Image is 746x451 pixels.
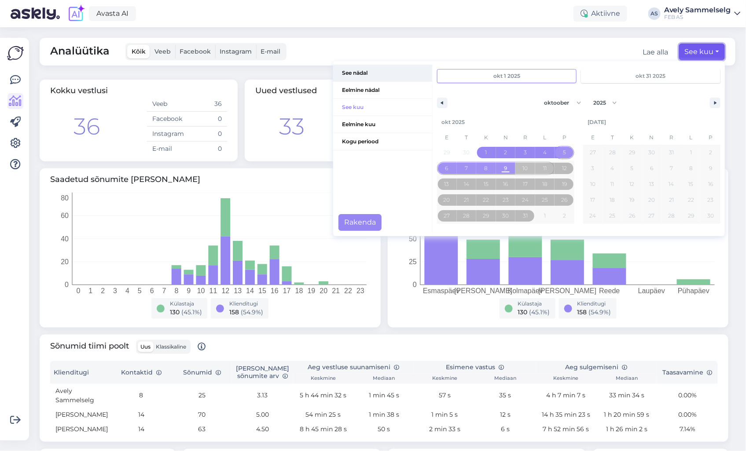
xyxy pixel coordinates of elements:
[476,192,496,208] button: 22
[465,160,468,176] span: 7
[61,258,69,266] tspan: 20
[515,160,535,176] button: 10
[50,361,111,384] th: Klienditugi
[437,160,457,176] button: 6
[444,208,450,224] span: 27
[701,208,720,224] button: 30
[356,287,364,295] tspan: 23
[333,133,432,150] span: Kogu periood
[583,160,603,176] button: 3
[664,7,731,14] div: Avely Sammelselg
[622,176,642,192] button: 12
[437,208,457,224] button: 27
[592,160,595,176] span: 3
[581,69,720,83] input: Continuous
[503,176,508,192] span: 16
[197,287,205,295] tspan: 10
[180,47,211,55] span: Facebook
[308,287,316,295] tspan: 19
[50,86,108,95] span: Kokku vestlusi
[622,160,642,176] button: 5
[333,65,432,82] button: See nädal
[125,287,129,295] tspan: 4
[484,176,489,192] span: 15
[515,131,535,145] span: R
[423,287,459,295] tspan: Esmaspäev
[657,407,718,422] td: 0.00%
[496,176,516,192] button: 16
[475,374,536,384] th: Mediaan
[496,160,516,176] button: 9
[538,287,596,295] tspan: [PERSON_NAME]
[681,208,701,224] button: 29
[140,343,151,350] span: Uus
[504,160,507,176] span: 9
[507,287,543,295] tspan: Kolmapäev
[174,287,178,295] tspan: 8
[622,208,642,224] button: 26
[701,131,720,145] span: P
[437,192,457,208] button: 20
[515,192,535,208] button: 24
[555,131,574,145] span: P
[701,160,720,176] button: 9
[596,384,657,407] td: 33 min 34 s
[232,384,293,407] td: 3.13
[707,208,714,224] span: 30
[535,131,555,145] span: L
[295,287,303,295] tspan: 18
[515,208,535,224] button: 31
[147,97,187,112] td: Veeb
[261,47,280,55] span: E-mail
[681,192,701,208] button: 22
[283,287,291,295] tspan: 17
[631,160,634,176] span: 5
[496,192,516,208] button: 23
[583,114,720,131] div: [DATE]
[535,145,555,160] button: 4
[657,422,718,436] td: 7.14%
[457,208,477,224] button: 28
[333,116,432,133] button: Eelmine kuu
[7,45,24,62] img: Askly Logo
[444,192,450,208] span: 20
[583,192,603,208] button: 17
[463,208,470,224] span: 28
[518,308,528,316] span: 130
[162,287,166,295] tspan: 7
[642,131,662,145] span: N
[661,176,681,192] button: 14
[648,7,661,20] div: AS
[271,287,279,295] tspan: 16
[611,176,614,192] span: 11
[642,176,662,192] button: 13
[650,160,653,176] span: 6
[611,160,614,176] span: 4
[661,160,681,176] button: 7
[529,308,550,316] span: ( 45.1 %)
[476,208,496,224] button: 29
[111,384,172,407] td: 8
[583,131,603,145] span: E
[445,160,448,176] span: 6
[543,160,547,176] span: 11
[414,422,475,436] td: 2 min 33 s
[523,208,528,224] span: 31
[690,145,692,160] span: 1
[437,114,574,131] div: okt 2025
[156,343,186,350] span: Klassikaline
[523,176,528,192] span: 17
[76,287,80,295] tspan: 0
[232,407,293,422] td: 5.00
[332,287,340,295] tspan: 21
[536,384,596,407] td: 4 h 7 min 7 s
[222,287,230,295] tspan: 12
[293,422,354,436] td: 8 h 45 min 28 s
[542,176,548,192] span: 18
[642,208,662,224] button: 27
[668,208,675,224] span: 28
[555,176,574,192] button: 19
[187,127,227,142] td: 0
[172,361,232,384] th: Sõnumid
